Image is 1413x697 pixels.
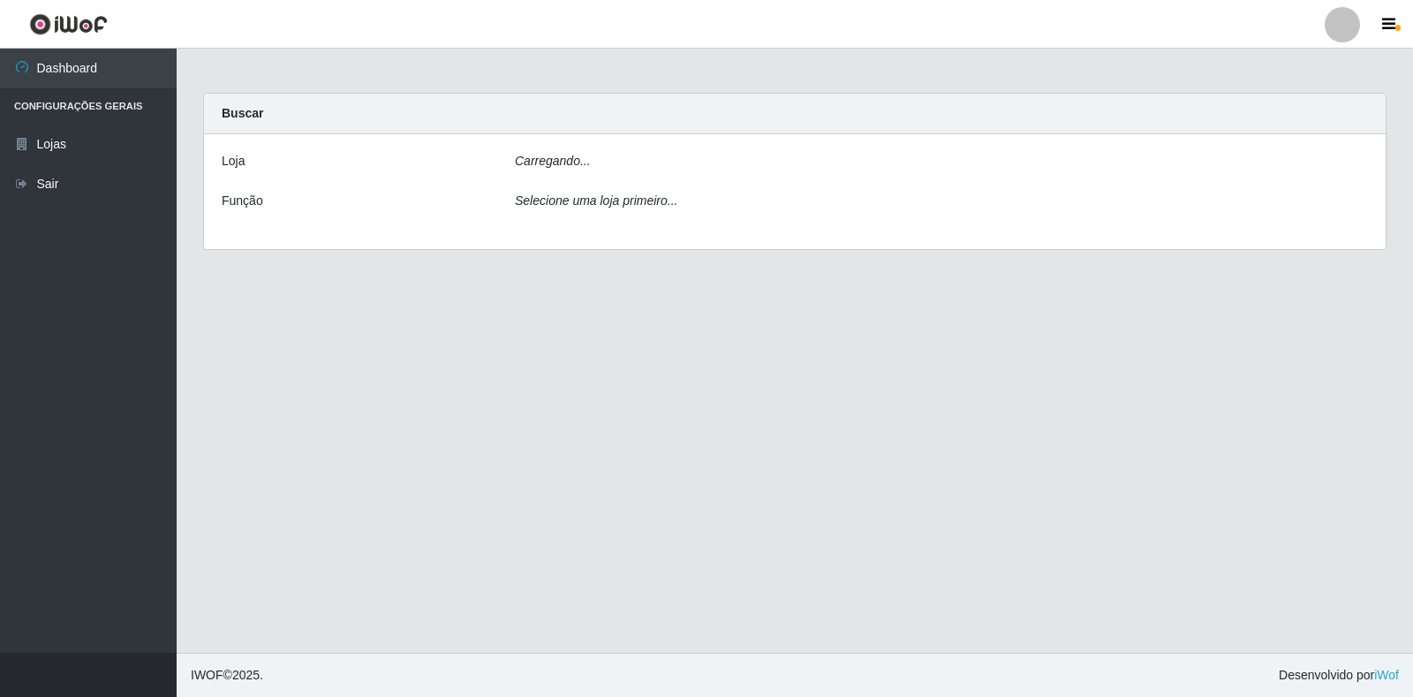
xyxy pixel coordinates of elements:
[1374,668,1399,682] a: iWof
[191,666,263,685] span: © 2025 .
[515,193,677,208] i: Selecione uma loja primeiro...
[191,668,223,682] span: IWOF
[29,13,108,35] img: CoreUI Logo
[222,106,263,120] strong: Buscar
[515,154,591,168] i: Carregando...
[1279,666,1399,685] span: Desenvolvido por
[222,152,245,170] label: Loja
[222,192,263,210] label: Função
